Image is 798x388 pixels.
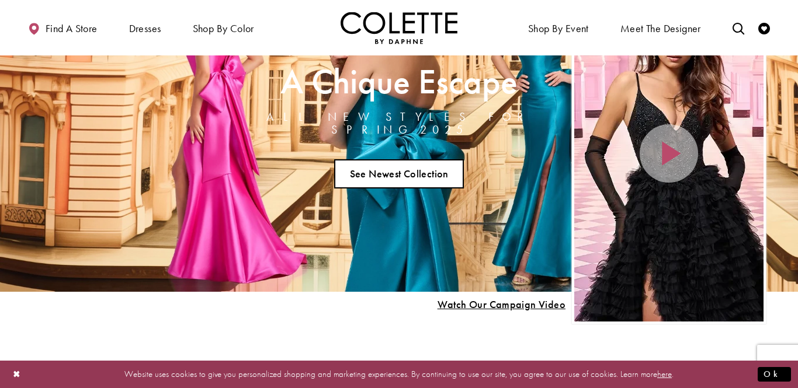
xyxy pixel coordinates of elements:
a: Meet the designer [617,12,704,44]
a: Toggle search [730,12,747,44]
span: Shop By Event [528,23,589,34]
button: Submit Dialog [758,367,791,382]
button: Close Dialog [7,364,27,384]
a: Find a store [25,12,100,44]
span: Meet the designer [620,23,701,34]
a: Check Wishlist [755,12,773,44]
a: See Newest Collection A Chique Escape All New Styles For Spring 2025 [334,159,464,188]
ul: Slider Links [226,155,572,193]
img: Colette by Daphne [341,12,457,44]
span: Shop by color [193,23,254,34]
span: Dresses [126,12,164,44]
p: Website uses cookies to give you personalized shopping and marketing experiences. By continuing t... [84,366,714,382]
span: Find a store [46,23,98,34]
span: Play Slide #15 Video [437,299,565,310]
span: Shop by color [190,12,257,44]
span: Shop By Event [525,12,592,44]
a: Visit Home Page [341,12,457,44]
span: Dresses [129,23,161,34]
a: here [657,368,672,380]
